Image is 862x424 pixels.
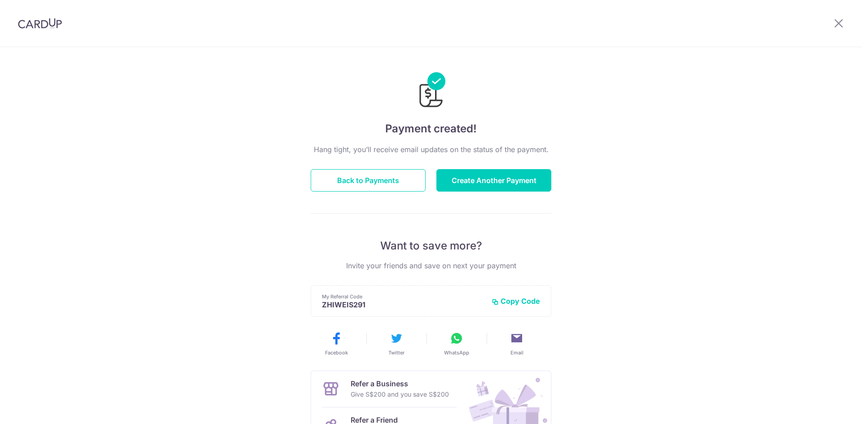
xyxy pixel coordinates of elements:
[436,169,551,192] button: Create Another Payment
[310,331,363,356] button: Facebook
[311,260,551,271] p: Invite your friends and save on next your payment
[370,331,423,356] button: Twitter
[311,121,551,137] h4: Payment created!
[351,389,449,400] p: Give S$200 and you save S$200
[322,300,484,309] p: ZHIWEIS291
[311,144,551,155] p: Hang tight, you’ll receive email updates on the status of the payment.
[311,239,551,253] p: Want to save more?
[490,331,543,356] button: Email
[351,378,449,389] p: Refer a Business
[492,297,540,306] button: Copy Code
[322,293,484,300] p: My Referral Code
[18,18,62,29] img: CardUp
[311,169,426,192] button: Back to Payments
[388,349,405,356] span: Twitter
[444,349,469,356] span: WhatsApp
[510,349,523,356] span: Email
[417,72,445,110] img: Payments
[325,349,348,356] span: Facebook
[430,331,483,356] button: WhatsApp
